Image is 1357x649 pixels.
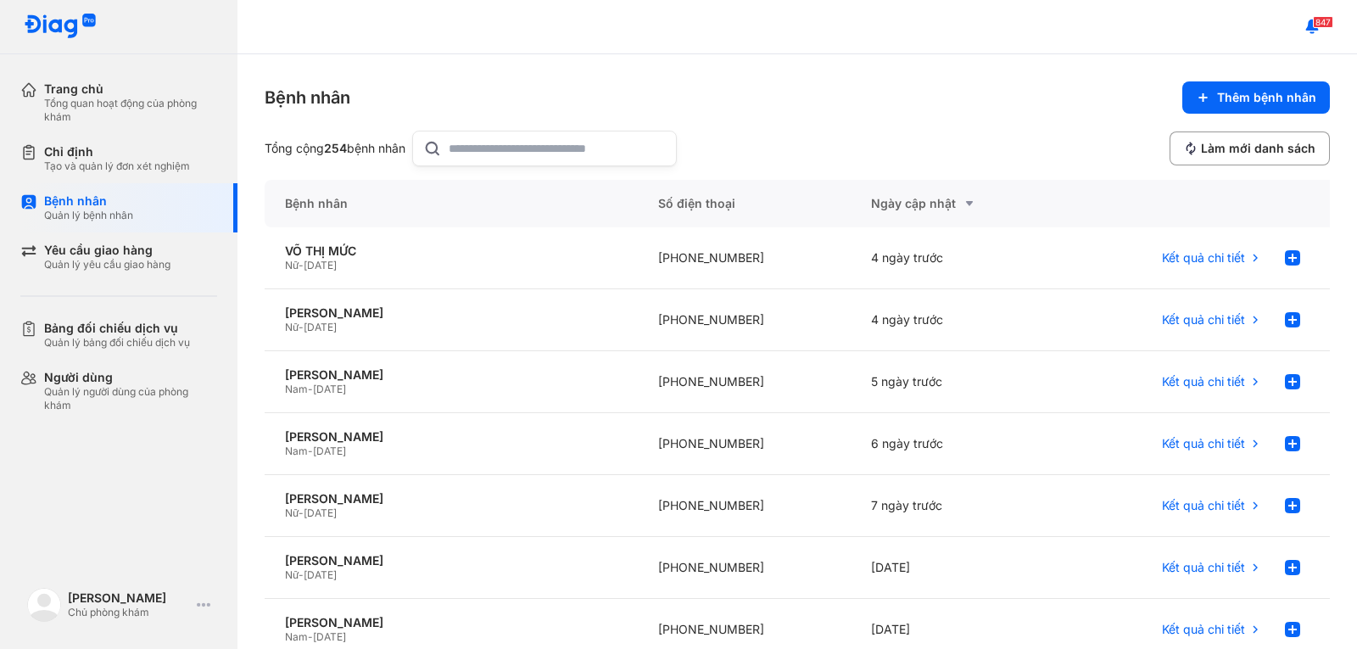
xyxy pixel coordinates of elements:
[851,289,1064,351] div: 4 ngày trước
[285,259,299,271] span: Nữ
[851,413,1064,475] div: 6 ngày trước
[638,413,851,475] div: [PHONE_NUMBER]
[299,259,304,271] span: -
[1313,16,1333,28] span: 847
[285,568,299,581] span: Nữ
[1162,436,1245,451] span: Kết quả chi tiết
[44,385,217,412] div: Quản lý người dùng của phòng khám
[638,289,851,351] div: [PHONE_NUMBER]
[265,141,405,156] div: Tổng cộng bệnh nhân
[265,86,350,109] div: Bệnh nhân
[1170,131,1330,165] button: Làm mới danh sách
[638,180,851,227] div: Số điện thoại
[299,321,304,333] span: -
[44,209,133,222] div: Quản lý bệnh nhân
[871,193,1043,214] div: Ngày cập nhật
[638,227,851,289] div: [PHONE_NUMBER]
[1162,560,1245,575] span: Kết quả chi tiết
[44,144,190,159] div: Chỉ định
[285,429,617,445] div: [PERSON_NAME]
[299,568,304,581] span: -
[851,227,1064,289] div: 4 ngày trước
[1217,90,1316,105] span: Thêm bệnh nhân
[851,351,1064,413] div: 5 ngày trước
[308,445,313,457] span: -
[1162,498,1245,513] span: Kết quả chi tiết
[285,491,617,506] div: [PERSON_NAME]
[285,321,299,333] span: Nữ
[285,553,617,568] div: [PERSON_NAME]
[1182,81,1330,114] button: Thêm bệnh nhân
[851,475,1064,537] div: 7 ngày trước
[1162,374,1245,389] span: Kết quả chi tiết
[24,14,97,40] img: logo
[265,180,638,227] div: Bệnh nhân
[44,159,190,173] div: Tạo và quản lý đơn xét nghiệm
[68,606,190,619] div: Chủ phòng khám
[44,321,190,336] div: Bảng đối chiếu dịch vụ
[313,445,346,457] span: [DATE]
[324,141,347,155] span: 254
[44,336,190,350] div: Quản lý bảng đối chiếu dịch vụ
[304,506,337,519] span: [DATE]
[1162,250,1245,266] span: Kết quả chi tiết
[1162,312,1245,327] span: Kết quả chi tiết
[304,568,337,581] span: [DATE]
[308,383,313,395] span: -
[1162,622,1245,637] span: Kết quả chi tiết
[638,475,851,537] div: [PHONE_NUMBER]
[44,243,170,258] div: Yêu cầu giao hàng
[44,258,170,271] div: Quản lý yêu cầu giao hàng
[851,537,1064,599] div: [DATE]
[1201,141,1315,156] span: Làm mới danh sách
[285,367,617,383] div: [PERSON_NAME]
[285,506,299,519] span: Nữ
[68,590,190,606] div: [PERSON_NAME]
[313,383,346,395] span: [DATE]
[44,370,217,385] div: Người dùng
[285,305,617,321] div: [PERSON_NAME]
[304,321,337,333] span: [DATE]
[304,259,337,271] span: [DATE]
[285,445,308,457] span: Nam
[285,243,617,259] div: VÕ THỊ MỨC
[44,97,217,124] div: Tổng quan hoạt động của phòng khám
[313,630,346,643] span: [DATE]
[44,193,133,209] div: Bệnh nhân
[638,537,851,599] div: [PHONE_NUMBER]
[308,630,313,643] span: -
[285,383,308,395] span: Nam
[285,630,308,643] span: Nam
[44,81,217,97] div: Trang chủ
[27,588,61,622] img: logo
[638,351,851,413] div: [PHONE_NUMBER]
[285,615,617,630] div: [PERSON_NAME]
[299,506,304,519] span: -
